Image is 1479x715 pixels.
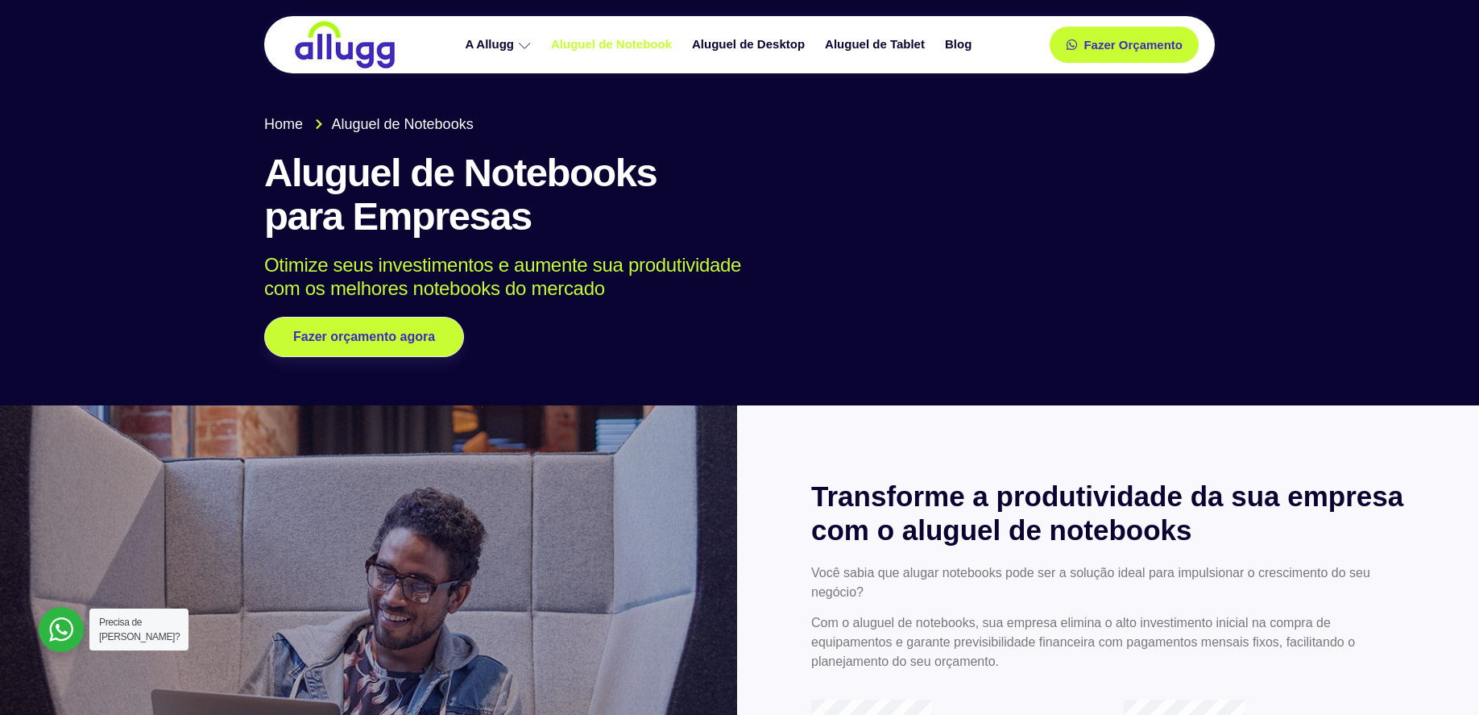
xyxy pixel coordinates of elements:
span: Home [264,114,303,135]
a: Fazer orçamento agora [264,317,464,357]
a: Aluguel de Tablet [817,31,937,59]
a: Aluguel de Notebook [543,31,684,59]
p: Você sabia que alugar notebooks pode ser a solução ideal para impulsionar o crescimento do seu ne... [811,563,1404,602]
p: Otimize seus investimentos e aumente sua produtividade com os melhores notebooks do mercado [264,254,1191,301]
img: locação de TI é Allugg [292,20,397,69]
h2: Transforme a produtividade da sua empresa com o aluguel de notebooks [811,480,1404,547]
a: Blog [937,31,984,59]
a: Fazer Orçamento [1050,27,1199,63]
span: Precisa de [PERSON_NAME]? [99,617,180,642]
span: Fazer orçamento agora [293,330,435,343]
span: Aluguel de Notebooks [328,114,474,135]
a: A Allugg [457,31,543,59]
p: Com o aluguel de notebooks, sua empresa elimina o alto investimento inicial na compra de equipame... [811,613,1404,671]
span: Fazer Orçamento [1083,39,1183,51]
a: Aluguel de Desktop [684,31,817,59]
h1: Aluguel de Notebooks para Empresas [264,152,1215,239]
